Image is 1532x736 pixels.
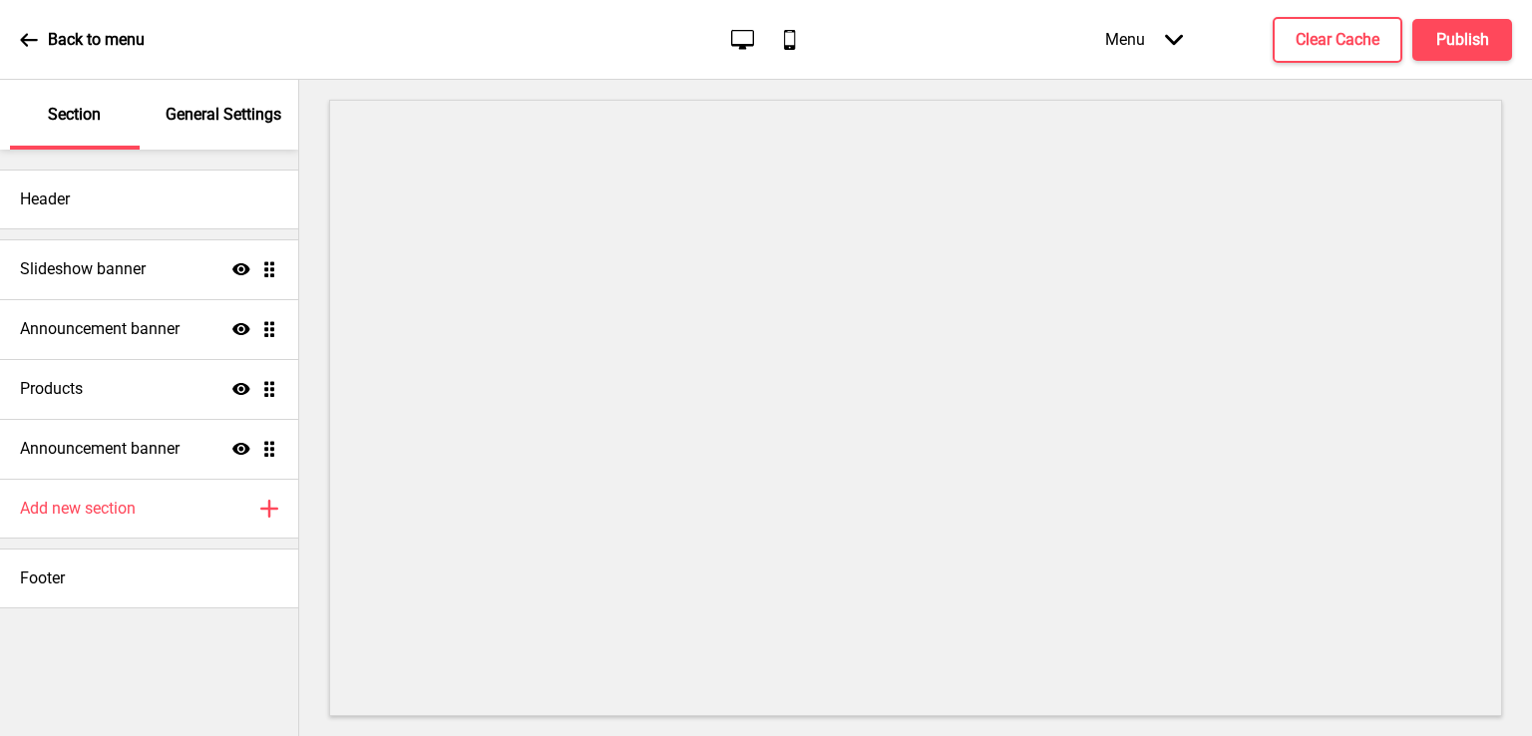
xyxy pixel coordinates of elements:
a: Back to menu [20,13,145,67]
h4: Clear Cache [1296,29,1379,51]
p: Section [48,104,101,126]
button: Publish [1412,19,1512,61]
h4: Announcement banner [20,438,180,460]
button: Clear Cache [1273,17,1402,63]
h4: Announcement banner [20,318,180,340]
h4: Publish [1436,29,1489,51]
h4: Footer [20,567,65,589]
h4: Slideshow banner [20,258,146,280]
div: Menu [1085,10,1203,69]
h4: Products [20,378,83,400]
p: Back to menu [48,29,145,51]
h4: Header [20,188,70,210]
h4: Add new section [20,498,136,520]
p: General Settings [166,104,281,126]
